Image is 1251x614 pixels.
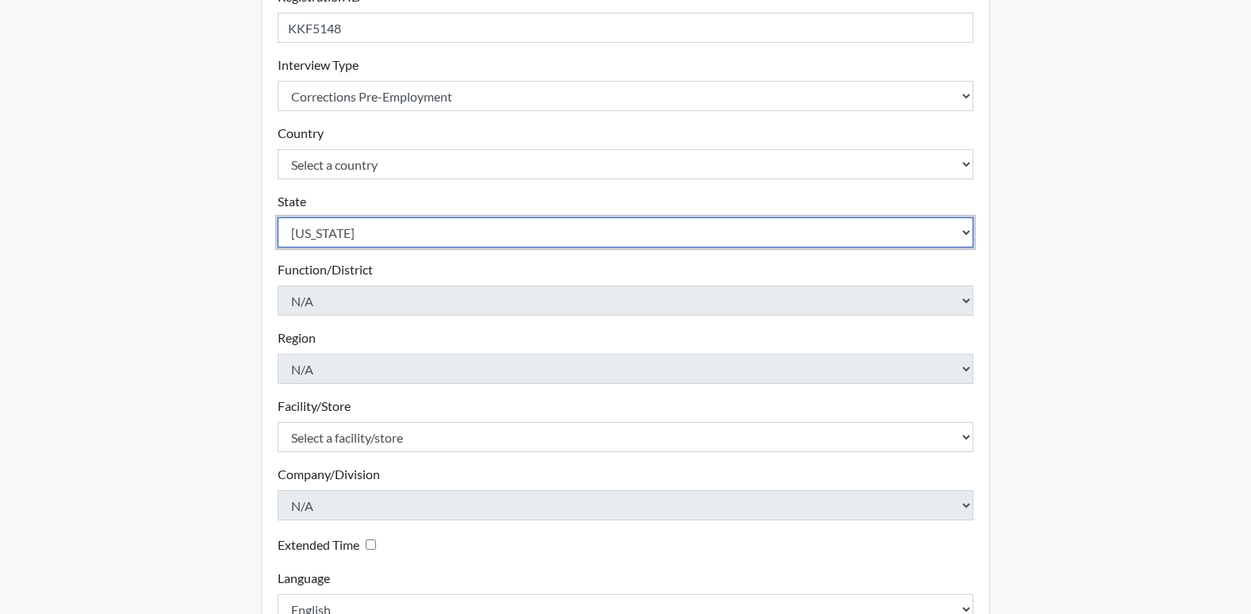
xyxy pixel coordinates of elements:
[278,569,330,588] label: Language
[278,260,373,279] label: Function/District
[278,397,351,416] label: Facility/Store
[278,465,380,484] label: Company/Division
[278,13,974,43] input: Insert a Registration ID, which needs to be a unique alphanumeric value for each interviewee
[278,533,382,556] div: Checking this box will provide the interviewee with an accomodation of extra time to answer each ...
[278,192,306,211] label: State
[278,328,316,347] label: Region
[278,124,324,143] label: Country
[278,535,359,555] label: Extended Time
[278,56,359,75] label: Interview Type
